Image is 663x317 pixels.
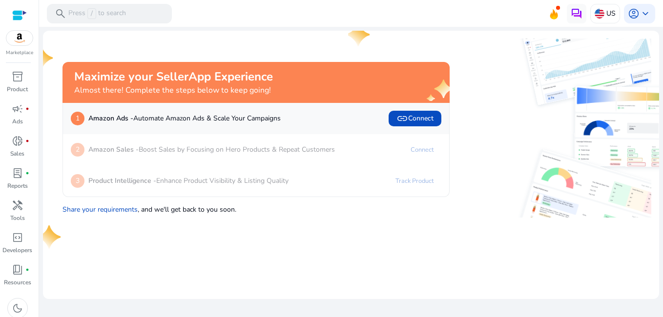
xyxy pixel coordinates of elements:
[389,111,441,126] button: linkConnect
[74,86,273,95] h4: Almost there! Complete the steps below to keep going!
[71,143,84,157] p: 2
[88,176,156,185] b: Product Intelligence -
[71,112,84,125] p: 1
[12,103,23,115] span: campaign
[88,144,335,155] p: Boost Sales by Focusing on Hero Products & Repeat Customers
[388,173,441,189] a: Track Product
[10,149,24,158] p: Sales
[606,5,616,22] p: US
[88,145,139,154] b: Amazon Sales -
[640,8,651,20] span: keyboard_arrow_down
[25,171,29,175] span: fiber_manual_record
[396,113,408,124] span: link
[25,107,29,111] span: fiber_manual_record
[12,302,23,314] span: dark_mode
[6,31,33,45] img: amazon.svg
[12,199,23,211] span: handyman
[31,46,55,70] img: one-star.svg
[6,49,33,57] p: Marketplace
[10,214,25,222] p: Tools
[74,70,273,84] h2: Maximize your SellerApp Experience
[25,139,29,143] span: fiber_manual_record
[88,114,133,123] b: Amazon Ads -
[12,117,23,126] p: Ads
[348,23,372,46] img: one-star.svg
[68,8,126,19] p: Press to search
[396,113,434,124] span: Connect
[62,200,450,215] p: , and we'll get back to you soon.
[71,174,84,188] p: 3
[12,71,23,82] span: inventory_2
[39,225,62,249] img: one-star.svg
[88,176,289,186] p: Enhance Product Visibility & Listing Quality
[2,246,32,255] p: Developers
[403,142,441,158] a: Connect
[62,205,138,214] a: Share your requirements
[25,268,29,272] span: fiber_manual_record
[4,278,31,287] p: Resources
[12,167,23,179] span: lab_profile
[87,8,96,19] span: /
[628,8,640,20] span: account_circle
[88,113,281,123] p: Automate Amazon Ads & Scale Your Campaigns
[595,9,604,19] img: us.svg
[7,181,28,190] p: Reports
[12,232,23,243] span: code_blocks
[12,264,23,276] span: book_4
[55,8,66,20] span: search
[12,135,23,147] span: donut_small
[7,85,28,94] p: Product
